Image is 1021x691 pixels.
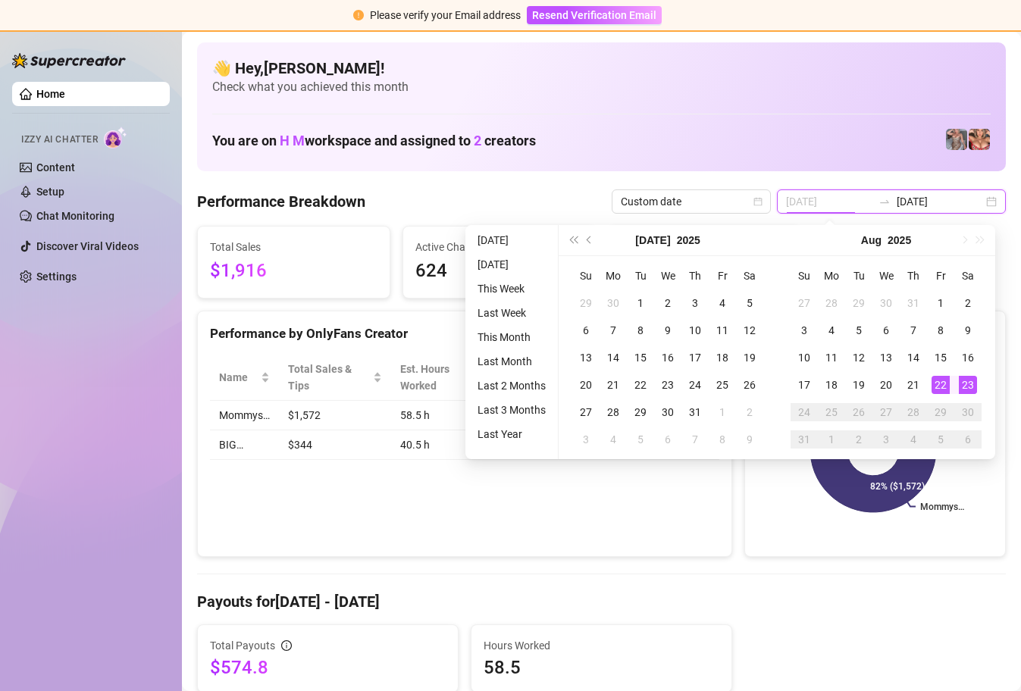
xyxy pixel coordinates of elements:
img: pennylondonvip [946,129,967,150]
div: 30 [659,403,677,421]
input: End date [897,193,983,210]
td: 2025-08-29 [927,399,954,426]
th: Tu [845,262,872,289]
span: Name [219,369,258,386]
td: 2025-07-15 [627,344,654,371]
td: 2025-07-24 [681,371,709,399]
th: Name [210,355,279,401]
td: 2025-08-05 [845,317,872,344]
td: Mommys… [210,401,279,430]
td: 2025-07-20 [572,371,600,399]
td: 2025-07-16 [654,344,681,371]
td: 2025-07-31 [681,399,709,426]
div: 21 [604,376,622,394]
button: Previous month (PageUp) [581,225,598,255]
div: 30 [604,294,622,312]
span: Check what you achieved this month [212,79,991,95]
div: 6 [577,321,595,339]
a: Home [36,88,65,100]
a: Setup [36,186,64,198]
h4: Payouts for [DATE] - [DATE] [197,591,1006,612]
li: [DATE] [471,231,552,249]
div: 12 [741,321,759,339]
div: 2 [659,294,677,312]
div: 31 [795,430,813,449]
td: 2025-08-01 [709,399,736,426]
div: 28 [604,403,622,421]
div: 31 [904,294,922,312]
td: 2025-09-03 [872,426,900,453]
span: 2 [474,133,481,149]
div: 28 [904,403,922,421]
text: Mommys… [920,502,964,512]
td: 2025-08-18 [818,371,845,399]
th: Su [572,262,600,289]
div: 6 [877,321,895,339]
th: Th [900,262,927,289]
div: 4 [904,430,922,449]
td: 2025-08-16 [954,344,982,371]
td: 2025-08-13 [872,344,900,371]
td: 2025-08-05 [627,426,654,453]
div: 29 [577,294,595,312]
span: $574.8 [210,655,446,680]
td: 2025-08-09 [954,317,982,344]
td: 2025-08-10 [791,344,818,371]
div: 26 [850,403,868,421]
a: Content [36,161,75,174]
td: 2025-07-29 [627,399,654,426]
button: Choose a month [635,225,670,255]
div: 3 [686,294,704,312]
img: pennylondon [969,129,990,150]
div: 3 [577,430,595,449]
td: 2025-08-25 [818,399,845,426]
td: 2025-07-08 [627,317,654,344]
div: 15 [932,349,950,367]
td: 2025-08-09 [736,426,763,453]
span: Total Sales & Tips [288,361,370,394]
td: 2025-07-28 [818,289,845,317]
td: 2025-07-19 [736,344,763,371]
div: 18 [822,376,841,394]
td: 2025-07-25 [709,371,736,399]
span: to [878,195,891,208]
div: 1 [631,294,650,312]
div: 1 [932,294,950,312]
div: 21 [904,376,922,394]
span: Custom date [621,190,762,213]
td: 2025-07-02 [654,289,681,317]
a: Chat Monitoring [36,210,114,222]
button: Choose a year [888,225,911,255]
div: 11 [713,321,731,339]
div: 7 [686,430,704,449]
div: 27 [877,403,895,421]
span: Izzy AI Chatter [21,133,98,147]
span: Active Chats [415,239,583,255]
td: 58.5 h [391,401,505,430]
div: 25 [713,376,731,394]
div: 2 [959,294,977,312]
td: 2025-08-07 [900,317,927,344]
div: 11 [822,349,841,367]
div: 28 [822,294,841,312]
div: 30 [959,403,977,421]
div: 9 [959,321,977,339]
td: 2025-08-23 [954,371,982,399]
a: Discover Viral Videos [36,240,139,252]
td: 2025-07-12 [736,317,763,344]
td: 2025-07-13 [572,344,600,371]
div: Performance by OnlyFans Creator [210,324,719,344]
td: 2025-08-03 [572,426,600,453]
td: 2025-08-08 [927,317,954,344]
div: 3 [877,430,895,449]
div: 20 [577,376,595,394]
span: Hours Worked [484,637,719,654]
div: 4 [713,294,731,312]
div: 31 [686,403,704,421]
div: 5 [850,321,868,339]
div: 18 [713,349,731,367]
h4: Performance Breakdown [197,191,365,212]
div: 2 [850,430,868,449]
div: 8 [932,321,950,339]
div: 2 [741,403,759,421]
